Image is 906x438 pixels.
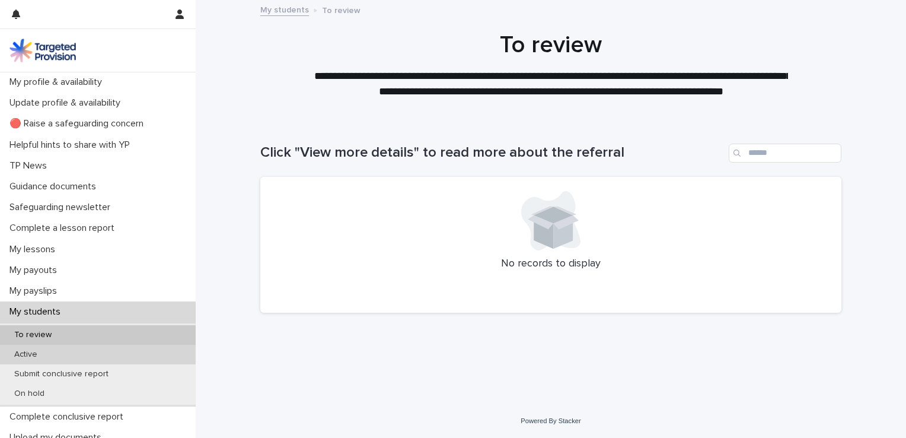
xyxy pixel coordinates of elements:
p: My students [5,306,70,318]
p: Helpful hints to share with YP [5,139,139,151]
img: M5nRWzHhSzIhMunXDL62 [9,39,76,62]
p: Complete a lesson report [5,223,124,234]
p: On hold [5,389,54,399]
p: Guidance documents [5,181,106,192]
a: Powered By Stacker [521,417,580,424]
p: My payslips [5,285,66,297]
p: Active [5,350,47,360]
p: TP News [5,160,56,172]
p: Update profile & availability [5,97,130,109]
p: Submit conclusive report [5,369,118,379]
p: Safeguarding newsletter [5,202,120,213]
input: Search [729,144,841,163]
h1: To review [260,31,841,59]
p: Complete conclusive report [5,411,133,423]
p: My profile & availability [5,77,111,88]
a: My students [260,2,309,16]
p: My payouts [5,265,66,276]
p: To review [5,330,61,340]
h1: Click "View more details" to read more about the referral [260,144,724,161]
p: 🔴 Raise a safeguarding concern [5,118,153,129]
p: To review [322,3,361,16]
p: No records to display [275,258,827,271]
p: My lessons [5,244,65,255]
